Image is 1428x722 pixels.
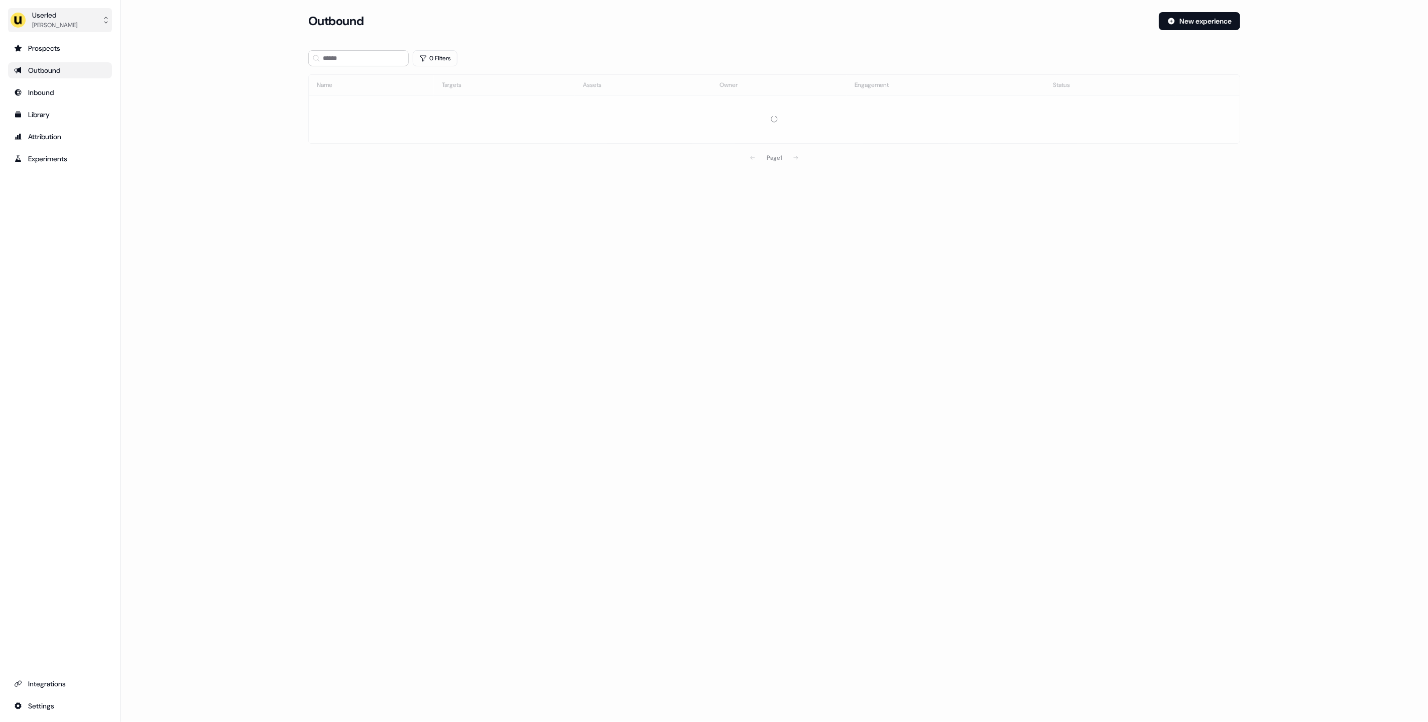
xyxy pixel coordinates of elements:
[14,65,106,75] div: Outbound
[14,154,106,164] div: Experiments
[8,151,112,167] a: Go to experiments
[1159,12,1240,30] button: New experience
[8,40,112,56] a: Go to prospects
[14,679,106,689] div: Integrations
[14,87,106,97] div: Inbound
[8,107,112,123] a: Go to templates
[14,110,106,120] div: Library
[14,43,106,53] div: Prospects
[8,8,112,32] button: Userled[PERSON_NAME]
[32,20,77,30] div: [PERSON_NAME]
[308,14,364,29] h3: Outbound
[14,701,106,711] div: Settings
[32,10,77,20] div: Userled
[8,676,112,692] a: Go to integrations
[8,84,112,100] a: Go to Inbound
[8,698,112,714] a: Go to integrations
[8,62,112,78] a: Go to outbound experience
[413,50,457,66] button: 0 Filters
[14,132,106,142] div: Attribution
[8,129,112,145] a: Go to attribution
